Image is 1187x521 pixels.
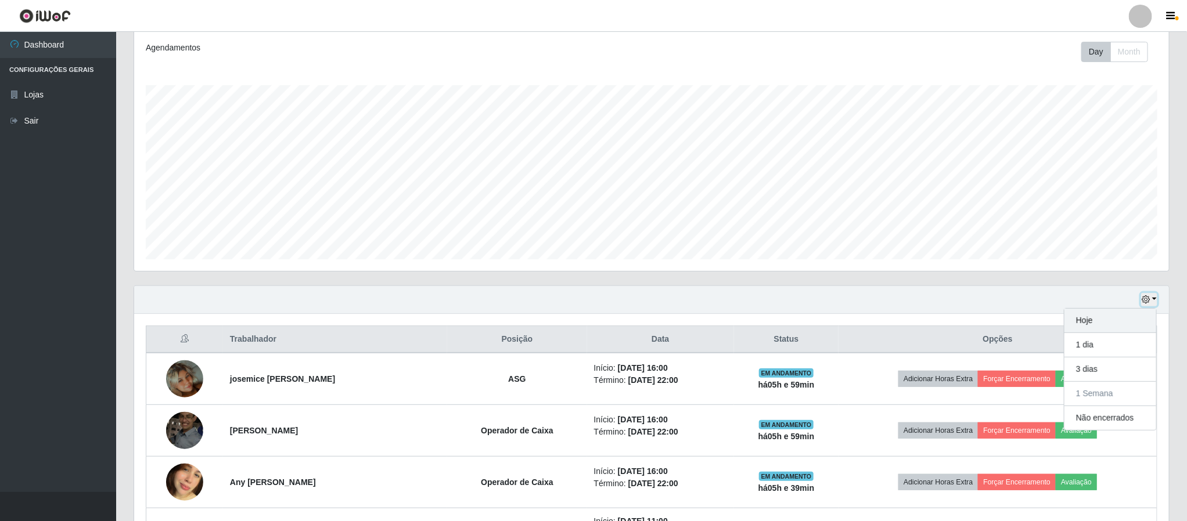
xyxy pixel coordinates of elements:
[594,414,727,426] li: Início:
[1064,406,1156,430] button: Não encerrados
[447,326,587,353] th: Posição
[1056,371,1097,387] button: Avaliação
[594,477,727,490] li: Término:
[1110,42,1148,62] button: Month
[594,465,727,477] li: Início:
[146,42,557,54] div: Agendamentos
[166,406,203,455] img: 1655477118165.jpeg
[1064,333,1156,357] button: 1 dia
[1081,42,1157,62] div: Toolbar with button groups
[759,368,814,378] span: EM ANDAMENTO
[978,422,1056,439] button: Forçar Encerramento
[1081,42,1148,62] div: First group
[1064,309,1156,333] button: Hoje
[759,472,814,481] span: EM ANDAMENTO
[19,9,71,23] img: CoreUI Logo
[618,415,668,424] time: [DATE] 16:00
[758,432,815,441] strong: há 05 h e 59 min
[481,477,553,487] strong: Operador de Caixa
[628,427,678,436] time: [DATE] 22:00
[594,374,727,386] li: Término:
[594,426,727,438] li: Término:
[628,479,678,488] time: [DATE] 22:00
[898,422,978,439] button: Adicionar Horas Extra
[618,363,668,372] time: [DATE] 16:00
[758,380,815,389] strong: há 05 h e 59 min
[758,483,815,493] strong: há 05 h e 39 min
[594,362,727,374] li: Início:
[1056,474,1097,490] button: Avaliação
[898,474,978,490] button: Adicionar Horas Extra
[1056,422,1097,439] button: Avaliação
[1064,357,1156,382] button: 3 dias
[978,474,1056,490] button: Forçar Encerramento
[734,326,839,353] th: Status
[223,326,447,353] th: Trabalhador
[898,371,978,387] button: Adicionar Horas Extra
[1081,42,1111,62] button: Day
[166,449,203,515] img: 1749252865377.jpeg
[481,426,553,435] strong: Operador de Caixa
[759,420,814,429] span: EM ANDAMENTO
[978,371,1056,387] button: Forçar Encerramento
[1064,382,1156,406] button: 1 Semana
[166,346,203,412] img: 1741955562946.jpeg
[839,326,1157,353] th: Opções
[508,374,526,383] strong: ASG
[618,466,668,476] time: [DATE] 16:00
[230,477,316,487] strong: Any [PERSON_NAME]
[628,375,678,385] time: [DATE] 22:00
[587,326,734,353] th: Data
[230,374,335,383] strong: josemice [PERSON_NAME]
[230,426,298,435] strong: [PERSON_NAME]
